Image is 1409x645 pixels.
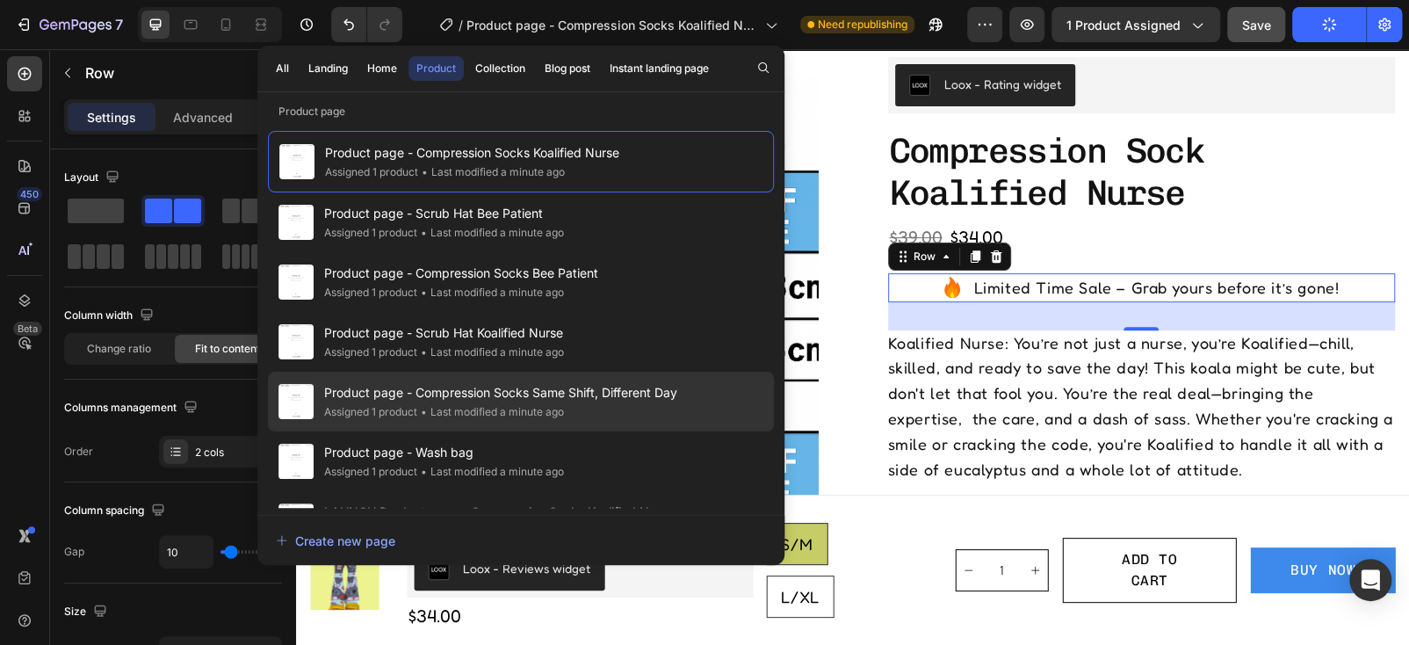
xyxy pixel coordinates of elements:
[324,224,417,242] div: Assigned 1 product
[1242,18,1271,33] span: Save
[599,15,779,57] button: Loox - Rating widget
[87,108,136,127] p: Settings
[537,56,598,81] button: Blog post
[653,173,709,203] div: $34.00
[421,286,427,299] span: •
[592,173,648,203] div: $39.00
[417,463,564,481] div: Last modified a minute ago
[602,56,717,81] button: Instant landing page
[87,341,151,357] span: Change ratio
[610,61,709,76] div: Instant landing page
[324,203,564,224] span: Product page - Scrub Hat Bee Patient
[325,142,619,163] span: Product page - Compression Socks Koalified Nurse
[331,7,402,42] div: Undo/Redo
[485,538,523,557] span: L/XL
[417,403,564,421] div: Last modified a minute ago
[85,62,235,83] p: Row
[276,61,289,76] div: All
[418,163,565,181] div: Last modified a minute ago
[592,78,925,166] h1: compression sock koalified nurse
[32,40,121,58] p: New arrival
[324,442,564,463] span: Product page - Wash bag
[359,56,405,81] button: Home
[466,16,758,34] span: Product page - Compression Socks Koalified Nurse
[64,304,157,328] div: Column width
[275,523,767,558] button: Create new page
[417,284,564,301] div: Last modified a minute ago
[64,499,169,523] div: Column spacing
[325,163,418,181] div: Assigned 1 product
[660,501,684,541] button: decrement
[324,463,417,481] div: Assigned 1 product
[475,61,525,76] div: Collection
[677,226,1043,251] p: Limited Time Sale – Grab yours before it’s gone!
[726,501,751,541] button: increment
[64,444,93,460] div: Order
[545,61,590,76] div: Blog post
[416,61,456,76] div: Product
[296,49,1409,645] iframe: Design area
[324,403,417,421] div: Assigned 1 product
[195,445,278,460] div: 2 cols
[17,187,42,201] div: 450
[324,263,598,284] span: Product page - Compression Socks Bee Patient
[417,344,564,361] div: Last modified a minute ago
[422,165,428,178] span: •
[324,344,417,361] div: Assigned 1 product
[421,465,427,478] span: •
[300,56,356,81] button: Landing
[276,532,395,550] div: Create new page
[955,498,1099,544] button: BUY NOW
[766,489,941,554] button: Add to cart
[592,284,1097,430] p: Koalified Nurse: You’re not just a nurse, you’re Koalified—chill, skilled, and ready to save the ...
[459,16,463,34] span: /
[1227,7,1285,42] button: Save
[115,14,123,35] p: 7
[268,56,297,81] button: All
[64,600,111,624] div: Size
[195,341,260,357] span: Fit to content
[421,226,427,239] span: •
[324,322,564,344] span: Product page - Scrub Hat Koalified Nurse
[324,284,417,301] div: Assigned 1 product
[64,166,123,190] div: Layout
[64,544,84,560] div: Gap
[324,502,674,523] span: LAUNCH Product page - Compression Socks Koalified Nurse
[308,61,348,76] div: Landing
[1066,16,1181,34] span: 1 product assigned
[421,345,427,359] span: •
[7,7,131,42] button: 7
[408,56,464,81] button: Product
[173,108,233,127] p: Advanced
[324,382,677,403] span: Product page - Compression Socks Same Shift, Different Day
[13,322,42,336] div: Beta
[613,25,634,47] img: loox.png
[467,56,533,81] button: Collection
[1051,7,1220,42] button: 1 product assigned
[485,485,517,504] span: S/M
[994,511,1059,532] div: BUY NOW
[648,25,765,44] div: Loox - Rating widget
[417,224,564,242] div: Last modified a minute ago
[614,199,643,215] div: Row
[818,17,907,33] span: Need republishing
[257,103,784,120] p: Product page
[1349,559,1391,601] div: Open Intercom Messenger
[805,500,902,542] div: Add to cart
[684,501,726,541] input: quantity
[64,396,201,420] div: Columns management
[421,405,427,418] span: •
[160,536,213,568] input: Auto
[367,61,397,76] div: Home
